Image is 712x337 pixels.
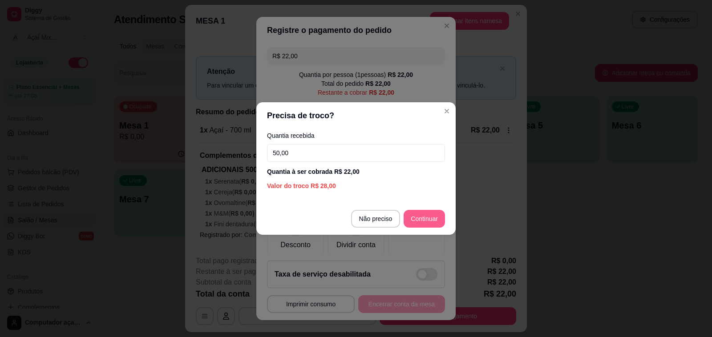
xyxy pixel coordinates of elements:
button: Continuar [404,210,445,228]
button: Close [440,104,454,118]
div: Quantia à ser cobrada R$ 22,00 [267,167,445,176]
div: Valor do troco R$ 28,00 [267,181,445,190]
label: Quantia recebida [267,132,445,139]
button: Não preciso [351,210,400,228]
header: Precisa de troco? [256,102,456,129]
